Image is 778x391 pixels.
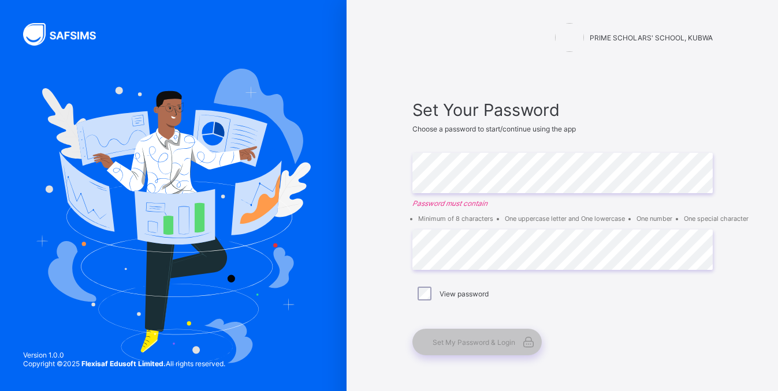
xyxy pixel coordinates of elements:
[505,215,625,223] li: One uppercase letter and One lowercase
[440,290,489,298] label: View password
[23,23,110,46] img: SAFSIMS Logo
[412,100,713,120] span: Set Your Password
[418,215,493,223] li: Minimum of 8 characters
[590,33,713,42] span: PRIME SCHOLARS' SCHOOL, KUBWA
[412,125,576,133] span: Choose a password to start/continue using the app
[684,215,749,223] li: One special character
[412,199,713,208] em: Password must contain
[433,338,515,347] span: Set My Password & Login
[81,359,166,368] strong: Flexisaf Edusoft Limited.
[555,23,584,52] img: PRIME SCHOLARS' SCHOOL, KUBWA
[23,359,225,368] span: Copyright © 2025 All rights reserved.
[23,351,225,359] span: Version 1.0.0
[636,215,672,223] li: One number
[36,69,311,364] img: Hero Image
